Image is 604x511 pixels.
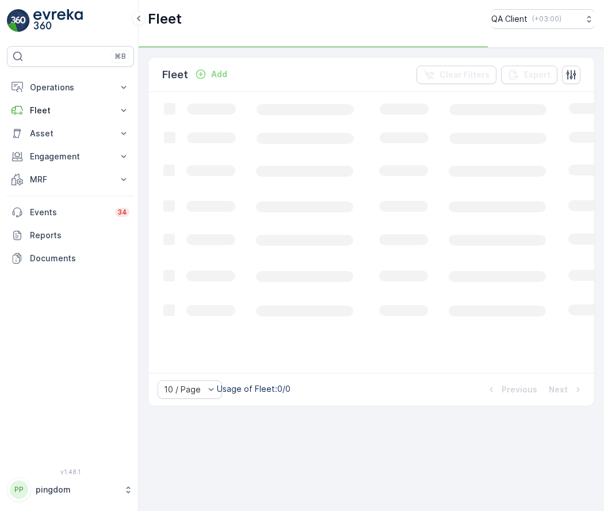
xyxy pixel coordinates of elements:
[30,174,111,185] p: MRF
[30,151,111,162] p: Engagement
[524,69,551,81] p: Export
[114,52,126,61] p: ⌘B
[416,66,496,84] button: Clear Filters
[7,122,134,145] button: Asset
[491,13,527,25] p: QA Client
[190,67,232,81] button: Add
[211,68,227,80] p: Add
[30,105,111,116] p: Fleet
[10,481,28,499] div: PP
[7,468,134,475] span: v 1.48.1
[7,201,134,224] a: Events34
[117,208,127,217] p: 34
[30,207,108,218] p: Events
[7,478,134,502] button: PPpingdom
[491,9,595,29] button: QA Client(+03:00)
[7,168,134,191] button: MRF
[30,82,111,93] p: Operations
[7,99,134,122] button: Fleet
[33,9,83,32] img: logo_light-DOdMpM7g.png
[148,10,182,28] p: Fleet
[7,76,134,99] button: Operations
[548,383,585,396] button: Next
[501,66,557,84] button: Export
[30,128,111,139] p: Asset
[7,247,134,270] a: Documents
[502,384,537,395] p: Previous
[36,484,118,495] p: pingdom
[532,14,561,24] p: ( +03:00 )
[484,383,538,396] button: Previous
[549,384,568,395] p: Next
[7,224,134,247] a: Reports
[162,67,188,83] p: Fleet
[439,69,490,81] p: Clear Filters
[30,230,129,241] p: Reports
[7,145,134,168] button: Engagement
[30,253,129,264] p: Documents
[7,9,30,32] img: logo
[217,383,290,395] p: Usage of Fleet : 0/0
